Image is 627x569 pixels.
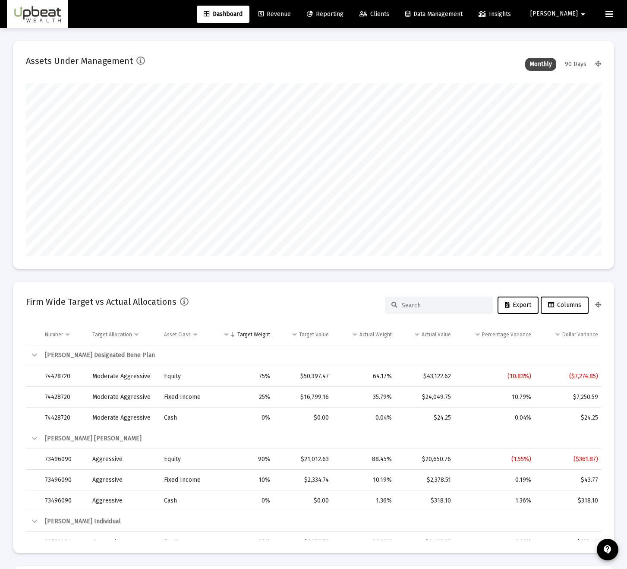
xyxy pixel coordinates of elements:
span: Reporting [307,10,343,18]
a: Dashboard [197,6,249,23]
div: Target Allocation [92,331,132,338]
div: 64.17% [341,372,392,381]
div: 0.04% [463,414,531,422]
span: Show filter options for column 'Number' [64,331,71,338]
div: 25% [219,393,270,401]
td: Aggressive [86,532,158,553]
span: Show filter options for column 'Dollar Variance' [555,331,561,338]
div: [PERSON_NAME] Designated Bene Plan [45,351,598,360]
div: 0.19% [463,476,531,484]
div: 1.36% [341,496,392,505]
td: Column Number [39,324,86,345]
div: 0.04% [341,414,392,422]
div: $24.25 [404,414,451,422]
div: 35.79% [341,393,392,401]
td: Column Percentage Variance [457,324,537,345]
a: Reporting [300,6,350,23]
div: Target Value [299,331,329,338]
img: Dashboard [13,6,62,23]
a: Revenue [252,6,298,23]
td: 73496090 [39,470,86,490]
input: Search [402,302,486,309]
span: Show filter options for column 'Target Allocation' [133,331,140,338]
div: $24,049.75 [404,393,451,401]
div: Target Weight [237,331,270,338]
div: 0% [219,496,270,505]
div: 10% [219,476,270,484]
td: Aggressive [86,490,158,511]
button: Columns [541,297,589,314]
h2: Assets Under Management [26,54,133,68]
div: $43.77 [543,476,598,484]
div: 0% [219,414,270,422]
div: [PERSON_NAME] Individual [45,517,598,526]
div: $0.00 [282,496,329,505]
td: Column Actual Weight [335,324,398,345]
td: Column Target Weight [213,324,276,345]
td: 74428720 [39,387,86,408]
div: ($361.87) [543,455,598,464]
td: Equity [158,366,214,387]
td: Column Asset Class [158,324,214,345]
div: 75% [219,372,270,381]
span: Show filter options for column 'Target Weight' [223,331,230,338]
span: Show filter options for column 'Percentage Variance' [474,331,481,338]
div: Data grid [26,324,601,540]
td: Column Dollar Variance [537,324,606,345]
span: Insights [479,10,511,18]
span: Clients [359,10,389,18]
td: Moderate Aggressive [86,408,158,428]
div: Actual Weight [359,331,392,338]
button: Export [498,297,539,314]
span: Data Management [405,10,463,18]
mat-icon: arrow_drop_down [578,6,588,23]
h2: Firm Wide Target vs Actual Allocations [26,295,176,309]
a: Clients [353,6,396,23]
span: Export [505,301,531,309]
span: Revenue [258,10,291,18]
div: (10.83%) [463,372,531,381]
td: Collapse [26,345,39,366]
span: Show filter options for column 'Actual Weight' [352,331,358,338]
a: Insights [472,6,518,23]
div: 90% [219,455,270,464]
td: Collapse [26,511,39,532]
td: Cash [158,490,214,511]
span: Show filter options for column 'Asset Class' [192,331,198,338]
td: Column Target Value [276,324,335,345]
span: Show filter options for column 'Target Value' [291,331,298,338]
div: Dollar Variance [562,331,598,338]
td: 74428720 [39,366,86,387]
div: Asset Class [164,331,191,338]
td: 73496090 [39,490,86,511]
span: Show filter options for column 'Actual Value' [414,331,420,338]
td: Aggressive [86,449,158,470]
mat-icon: contact_support [602,544,613,555]
a: Data Management [398,6,469,23]
div: Number [45,331,63,338]
div: $0.00 [282,414,329,422]
td: Equity [158,532,214,553]
td: Equity [158,449,214,470]
div: 1.36% [463,496,531,505]
td: Moderate Aggressive [86,366,158,387]
div: 10.79% [463,393,531,401]
td: Fixed Income [158,387,214,408]
div: Percentage Variance [482,331,531,338]
td: Collapse [26,428,39,449]
div: Monthly [525,58,556,71]
div: Actual Value [422,331,451,338]
td: Column Actual Value [398,324,457,345]
div: 90 Days [561,58,591,71]
div: (1.55%) [463,455,531,464]
td: Column Target Allocation [86,324,158,345]
div: $21,012.63 [282,455,329,464]
div: $2,334.74 [282,476,329,484]
div: $24.25 [543,414,598,422]
div: $318.10 [543,496,598,505]
div: $16,799.16 [282,393,329,401]
td: Moderate Aggressive [86,387,158,408]
div: $20,650.76 [404,455,451,464]
button: [PERSON_NAME] [520,5,599,22]
div: ($7,274.85) [543,372,598,381]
